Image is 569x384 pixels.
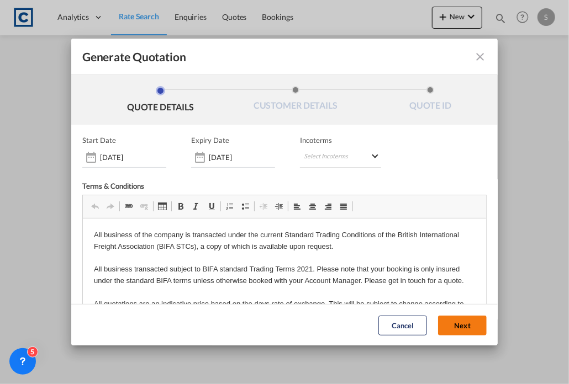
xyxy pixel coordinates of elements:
[222,199,238,214] a: Insert/Remove Numbered List
[336,199,351,214] a: Justify
[82,136,116,145] p: Start Date
[305,199,320,214] a: Centre
[188,199,204,214] a: Italic (Ctrl+I)
[378,315,427,335] button: Cancel
[103,199,118,214] a: Redo (Ctrl+Y)
[87,199,103,214] a: Undo (Ctrl+Z)
[121,199,136,214] a: Link (Ctrl+K)
[289,199,305,214] a: Align Left
[320,199,336,214] a: Align Right
[155,199,170,214] a: Table
[300,148,381,168] md-select: Select Incoterms
[363,86,498,116] li: QUOTE ID
[93,86,228,116] li: QUOTE DETAILS
[438,315,487,335] button: Next
[191,136,229,145] p: Expiry Date
[271,199,287,214] a: Increase Indent
[238,199,253,214] a: Insert/Remove Bulleted List
[11,11,393,152] body: Rich Text Editor, editor2
[71,39,498,346] md-dialog: Generate QuotationQUOTE ...
[173,199,188,214] a: Bold (Ctrl+B)
[204,199,219,214] a: Underline (Ctrl+U)
[11,11,393,114] p: All business of the company is transacted under the current Standard Trading Conditions of the Br...
[82,182,284,195] div: Terms & Conditions
[100,153,166,162] input: Start date
[82,50,186,64] span: Generate Quotation
[256,199,271,214] a: Decrease Indent
[473,50,487,63] md-icon: icon-close fg-AAA8AD cursor m-0
[136,199,152,214] a: Unlink
[209,153,275,162] input: Expiry date
[83,218,487,329] iframe: Rich Text Editor, editor2
[228,86,363,116] li: CUSTOMER DETAILS
[300,136,381,145] span: Incoterms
